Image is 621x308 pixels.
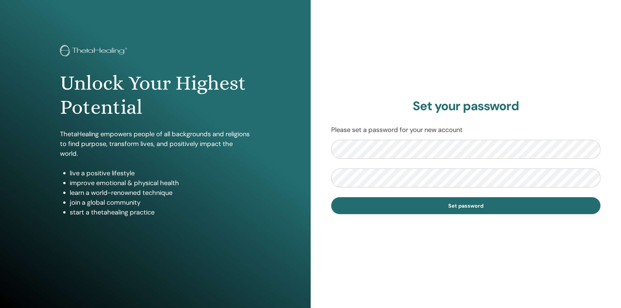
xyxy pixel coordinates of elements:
h1: Unlock Your Highest Potential [60,71,251,120]
h2: Set your password [331,99,601,114]
span: Set password [448,202,483,209]
li: join a global community [70,198,251,207]
p: Please set a password for your new account [331,125,601,135]
li: live a positive lifestyle [70,168,251,178]
p: ThetaHealing empowers people of all backgrounds and religions to find purpose, transform lives, a... [60,129,251,158]
li: start a thetahealing practice [70,207,251,217]
li: learn a world-renowned technique [70,188,251,198]
li: improve emotional & physical health [70,178,251,188]
button: Set password [331,197,601,214]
